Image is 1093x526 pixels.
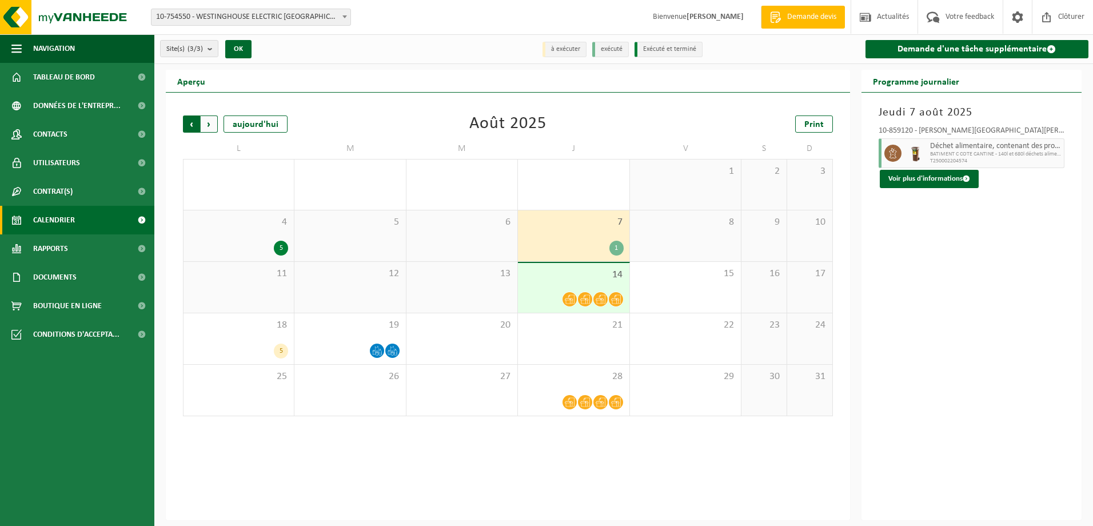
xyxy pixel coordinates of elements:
[412,216,512,229] span: 6
[406,138,518,159] td: M
[33,149,80,177] span: Utilisateurs
[33,91,121,120] span: Données de l'entrepr...
[201,115,218,133] span: Suivant
[592,42,629,57] li: exécuté
[274,241,288,256] div: 5
[747,370,781,383] span: 30
[636,165,735,178] span: 1
[160,40,218,57] button: Site(s)(3/3)
[33,120,67,149] span: Contacts
[793,165,827,178] span: 3
[636,370,735,383] span: 29
[879,127,1065,138] div: 10-859120 - [PERSON_NAME][GEOGRAPHIC_DATA][PERSON_NAME]-[GEOGRAPHIC_DATA] ELECTRIC [GEOGRAPHIC_DA...
[636,268,735,280] span: 15
[33,320,119,349] span: Conditions d'accepta...
[630,138,741,159] td: V
[33,63,95,91] span: Tableau de bord
[930,151,1062,158] span: BATIMENT C COTE CANTINE - 140l et 680l déchets alimentaire
[804,120,824,129] span: Print
[747,216,781,229] span: 9
[151,9,350,25] span: 10-754550 - WESTINGHOUSE ELECTRIC BELGIUM - NIVELLES
[687,13,744,21] strong: [PERSON_NAME]
[518,138,629,159] td: J
[880,170,979,188] button: Voir plus d'informations
[930,142,1062,151] span: Déchet alimentaire, contenant des produits d'origine animale, non emballé, catégorie 3
[787,138,833,159] td: D
[300,370,400,383] span: 26
[861,70,971,92] h2: Programme journalier
[33,34,75,63] span: Navigation
[166,41,203,58] span: Site(s)
[33,206,75,234] span: Calendrier
[274,344,288,358] div: 5
[188,45,203,53] count: (3/3)
[412,319,512,332] span: 20
[524,319,623,332] span: 21
[183,138,294,159] td: L
[33,292,102,320] span: Boutique en ligne
[294,138,406,159] td: M
[33,234,68,263] span: Rapports
[189,216,288,229] span: 4
[636,319,735,332] span: 22
[166,70,217,92] h2: Aperçu
[793,370,827,383] span: 31
[469,115,546,133] div: Août 2025
[747,319,781,332] span: 23
[189,319,288,332] span: 18
[300,216,400,229] span: 5
[224,115,288,133] div: aujourd'hui
[412,268,512,280] span: 13
[741,138,787,159] td: S
[747,268,781,280] span: 16
[524,216,623,229] span: 7
[33,177,73,206] span: Contrat(s)
[225,40,252,58] button: OK
[747,165,781,178] span: 2
[609,241,624,256] div: 1
[412,370,512,383] span: 27
[635,42,703,57] li: Exécuté et terminé
[300,319,400,332] span: 19
[793,268,827,280] span: 17
[784,11,839,23] span: Demande devis
[636,216,735,229] span: 8
[879,104,1065,121] h3: Jeudi 7 août 2025
[189,268,288,280] span: 11
[189,370,288,383] span: 25
[524,269,623,281] span: 14
[300,268,400,280] span: 12
[524,370,623,383] span: 28
[151,9,351,26] span: 10-754550 - WESTINGHOUSE ELECTRIC BELGIUM - NIVELLES
[793,216,827,229] span: 10
[183,115,200,133] span: Précédent
[795,115,833,133] a: Print
[33,263,77,292] span: Documents
[542,42,587,57] li: à exécuter
[761,6,845,29] a: Demande devis
[865,40,1089,58] a: Demande d'une tâche supplémentaire
[930,158,1062,165] span: T250002204574
[793,319,827,332] span: 24
[907,145,924,162] img: WB-0140-HPE-BN-06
